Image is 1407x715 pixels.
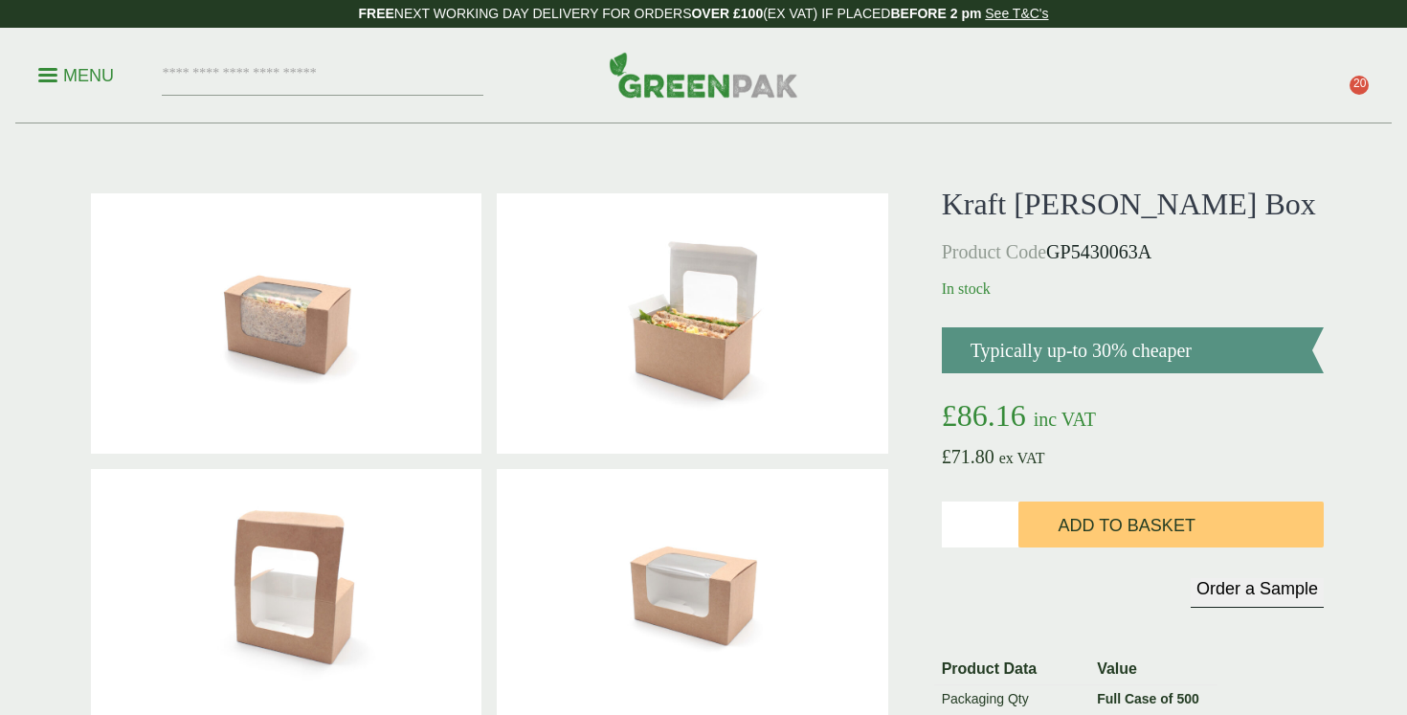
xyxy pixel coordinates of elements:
p: In stock [942,278,1324,301]
th: Product Data [934,654,1090,685]
td: Packaging Qty [934,685,1090,714]
span: Product Code [942,241,1046,262]
span: inc VAT [1034,409,1096,430]
img: 5430063A Kraft Bloomer Sandwich Box Closed With Sandwich Contents [91,193,481,454]
a: Menu [38,64,114,83]
strong: Full Case of 500 [1097,691,1199,706]
th: Value [1089,654,1217,685]
button: Add to Basket [1018,502,1324,547]
span: Order a Sample [1196,579,1318,598]
a: See T&C's [985,6,1048,21]
bdi: 86.16 [942,398,1026,433]
bdi: 71.80 [942,446,994,467]
span: ex VAT [999,450,1045,466]
strong: OVER £100 [691,6,763,21]
img: 5430063A Kraft Bloomer Sandwich Box Open With Sandwich Contents [497,193,887,454]
span: £ [942,398,957,433]
span: Add to Basket [1059,516,1195,537]
p: Menu [38,64,114,87]
p: GP5430063A [942,237,1324,266]
img: GreenPak Supplies [609,52,798,98]
button: Order a Sample [1191,578,1324,608]
strong: BEFORE 2 pm [890,6,981,21]
span: £ [942,446,951,467]
strong: FREE [358,6,393,21]
span: 20 [1350,76,1369,95]
h1: Kraft [PERSON_NAME] Box [942,186,1324,222]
